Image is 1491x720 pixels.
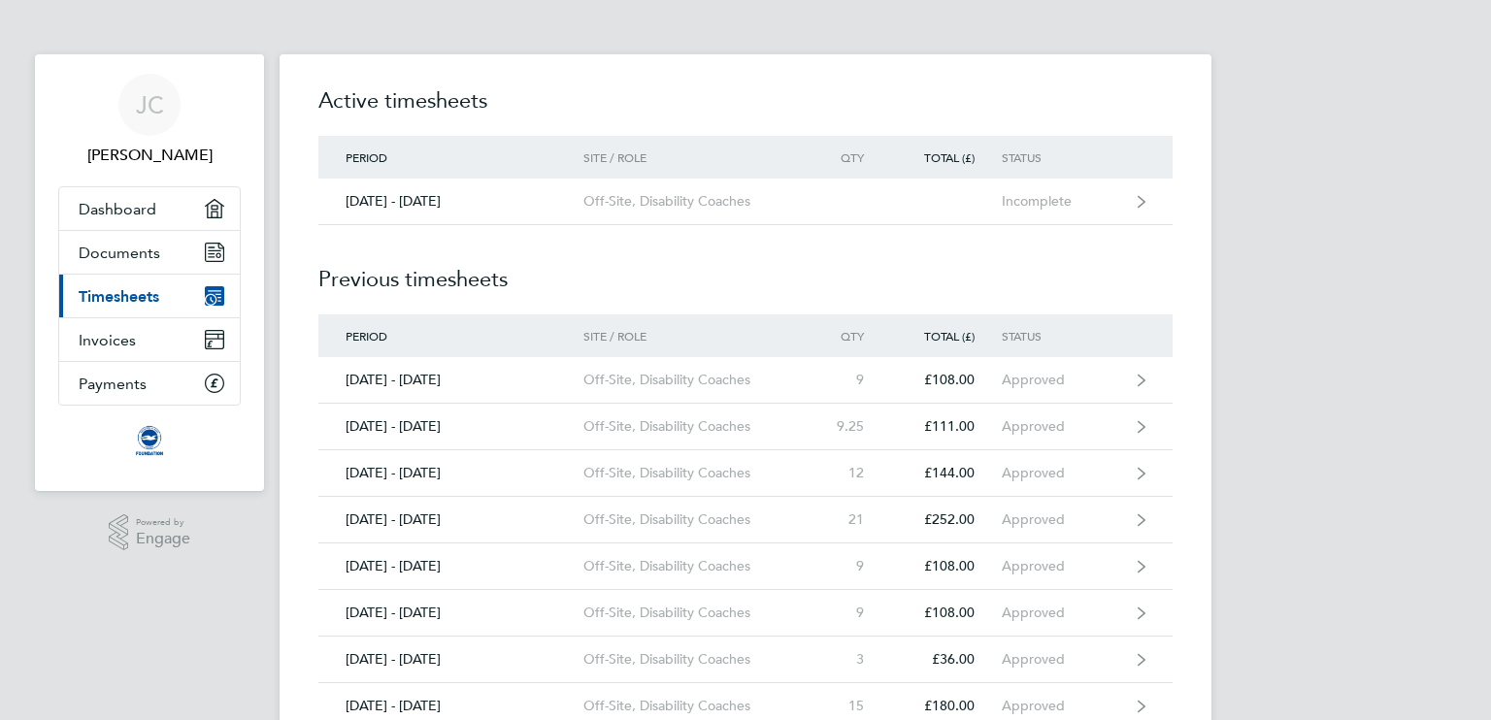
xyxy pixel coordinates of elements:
[318,418,583,435] div: [DATE] - [DATE]
[59,275,240,317] a: Timesheets
[583,465,806,481] div: Off-Site, Disability Coaches
[318,698,583,714] div: [DATE] - [DATE]
[891,605,1002,621] div: £108.00
[806,698,891,714] div: 15
[1002,605,1121,621] div: Approved
[318,511,583,528] div: [DATE] - [DATE]
[318,404,1173,450] a: [DATE] - [DATE]Off-Site, Disability Coaches9.25£111.00Approved
[318,637,1173,683] a: [DATE] - [DATE]Off-Site, Disability Coaches3£36.00Approved
[318,85,1173,136] h2: Active timesheets
[318,179,1173,225] a: [DATE] - [DATE]Off-Site, Disability CoachesIncomplete
[79,331,136,349] span: Invoices
[583,605,806,621] div: Off-Site, Disability Coaches
[59,318,240,361] a: Invoices
[891,651,1002,668] div: £36.00
[1002,698,1121,714] div: Approved
[583,193,806,210] div: Off-Site, Disability Coaches
[318,543,1173,590] a: [DATE] - [DATE]Off-Site, Disability Coaches9£108.00Approved
[318,590,1173,637] a: [DATE] - [DATE]Off-Site, Disability Coaches9£108.00Approved
[318,193,583,210] div: [DATE] - [DATE]
[318,605,583,621] div: [DATE] - [DATE]
[58,144,241,167] span: Jack Cooper
[318,651,583,668] div: [DATE] - [DATE]
[806,465,891,481] div: 12
[79,244,160,262] span: Documents
[806,511,891,528] div: 21
[891,465,1002,481] div: £144.00
[318,450,1173,497] a: [DATE] - [DATE]Off-Site, Disability Coaches12£144.00Approved
[1002,651,1121,668] div: Approved
[58,74,241,167] a: JC[PERSON_NAME]
[891,511,1002,528] div: £252.00
[79,200,156,218] span: Dashboard
[806,329,891,343] div: Qty
[891,372,1002,388] div: £108.00
[583,372,806,388] div: Off-Site, Disability Coaches
[1002,558,1121,574] div: Approved
[59,362,240,405] a: Payments
[1002,372,1121,388] div: Approved
[583,558,806,574] div: Off-Site, Disability Coaches
[35,54,264,491] nav: Main navigation
[136,514,190,531] span: Powered by
[583,651,806,668] div: Off-Site, Disability Coaches
[79,375,147,393] span: Payments
[806,605,891,621] div: 9
[891,418,1002,435] div: £111.00
[318,497,1173,543] a: [DATE] - [DATE]Off-Site, Disability Coaches21£252.00Approved
[891,558,1002,574] div: £108.00
[891,329,1002,343] div: Total (£)
[583,150,806,164] div: Site / Role
[318,357,1173,404] a: [DATE] - [DATE]Off-Site, Disability Coaches9£108.00Approved
[136,531,190,547] span: Engage
[109,514,191,551] a: Powered byEngage
[134,425,165,456] img: albioninthecommunity-logo-retina.png
[318,465,583,481] div: [DATE] - [DATE]
[806,372,891,388] div: 9
[1002,418,1121,435] div: Approved
[1002,329,1121,343] div: Status
[58,425,241,456] a: Go to home page
[136,92,164,117] span: JC
[318,225,1173,314] h2: Previous timesheets
[1002,511,1121,528] div: Approved
[346,328,387,344] span: Period
[583,511,806,528] div: Off-Site, Disability Coaches
[806,558,891,574] div: 9
[346,149,387,165] span: Period
[583,329,806,343] div: Site / Role
[806,651,891,668] div: 3
[1002,193,1121,210] div: Incomplete
[59,231,240,274] a: Documents
[1002,150,1121,164] div: Status
[59,187,240,230] a: Dashboard
[318,372,583,388] div: [DATE] - [DATE]
[318,558,583,574] div: [DATE] - [DATE]
[79,287,159,306] span: Timesheets
[583,418,806,435] div: Off-Site, Disability Coaches
[891,698,1002,714] div: £180.00
[806,418,891,435] div: 9.25
[891,150,1002,164] div: Total (£)
[1002,465,1121,481] div: Approved
[583,698,806,714] div: Off-Site, Disability Coaches
[806,150,891,164] div: Qty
